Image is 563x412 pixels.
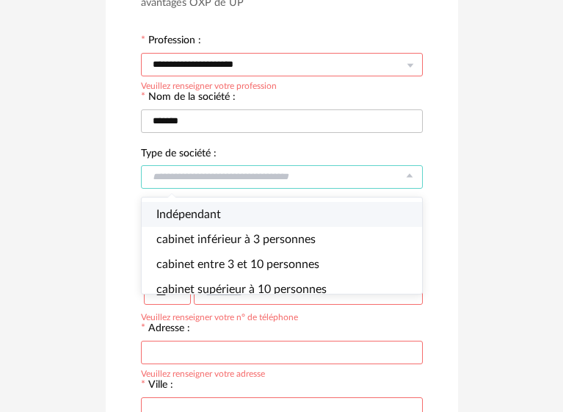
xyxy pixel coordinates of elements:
span: Indépendant [156,209,221,220]
span: cabinet supérieur à 10 personnes [156,283,327,295]
label: Type de société : [141,148,217,162]
div: Veuillez renseigner votre profession [141,79,277,90]
label: Adresse : [141,323,190,336]
label: Nom de la société : [141,92,236,105]
label: Profession : [141,35,201,48]
span: cabinet entre 3 et 10 personnes [156,259,319,270]
label: Ville : [141,380,173,393]
div: Veuillez renseigner votre adresse [141,366,265,378]
div: Veuillez renseigner votre n° de téléphone [141,310,298,322]
span: cabinet inférieur à 3 personnes [156,234,316,245]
